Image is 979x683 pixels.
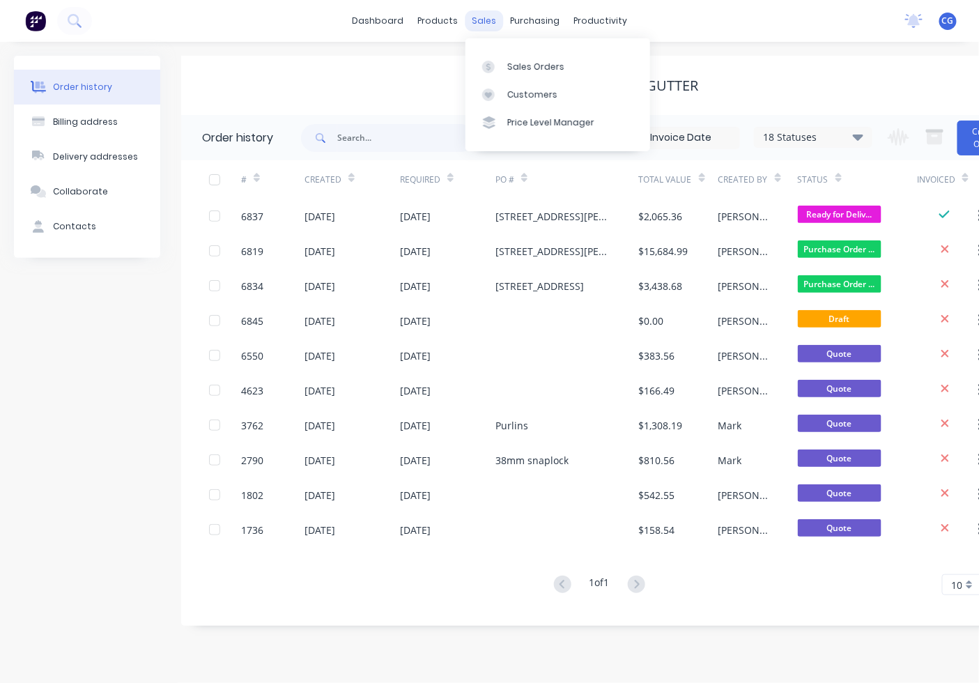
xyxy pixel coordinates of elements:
[517,77,699,94] div: Reflex Roofing & Gutter
[798,310,881,328] span: Draft
[25,10,46,31] img: Factory
[465,81,650,109] a: Customers
[718,209,770,224] div: [PERSON_NAME]
[241,244,263,259] div: 6819
[53,81,112,93] div: Order history
[465,109,650,137] a: Price Level Manager
[53,151,138,163] div: Delivery addresses
[639,209,683,224] div: $2,065.36
[305,523,335,537] div: [DATE]
[53,220,96,233] div: Contacts
[241,453,263,468] div: 2790
[507,61,564,73] div: Sales Orders
[305,383,335,398] div: [DATE]
[639,523,675,537] div: $158.54
[305,160,400,199] div: Created
[202,130,273,146] div: Order history
[400,209,431,224] div: [DATE]
[305,488,335,502] div: [DATE]
[241,383,263,398] div: 4623
[305,209,335,224] div: [DATE]
[639,244,688,259] div: $15,684.99
[241,488,263,502] div: 1802
[718,383,770,398] div: [PERSON_NAME]
[305,348,335,363] div: [DATE]
[718,488,770,502] div: [PERSON_NAME]
[639,453,675,468] div: $810.56
[507,116,594,129] div: Price Level Manager
[639,279,683,293] div: $3,438.68
[718,453,742,468] div: Mark
[718,314,770,328] div: [PERSON_NAME]
[718,174,768,186] div: Created By
[400,453,431,468] div: [DATE]
[465,52,650,80] a: Sales Orders
[241,314,263,328] div: 6845
[241,209,263,224] div: 6837
[798,345,881,362] span: Quote
[755,130,872,145] div: 18 Statuses
[53,116,118,128] div: Billing address
[305,244,335,259] div: [DATE]
[507,89,557,101] div: Customers
[14,70,160,105] button: Order history
[718,418,742,433] div: Mark
[589,575,610,595] div: 1 of 1
[410,10,465,31] div: products
[639,418,683,433] div: $1,308.19
[305,453,335,468] div: [DATE]
[400,244,431,259] div: [DATE]
[465,10,503,31] div: sales
[718,348,770,363] div: [PERSON_NAME]
[639,160,718,199] div: Total Value
[400,174,440,186] div: Required
[718,523,770,537] div: [PERSON_NAME]
[400,523,431,537] div: [DATE]
[14,105,160,139] button: Billing address
[337,124,475,152] input: Search...
[495,160,639,199] div: PO #
[305,174,341,186] div: Created
[798,484,881,502] span: Quote
[241,523,263,537] div: 1736
[400,160,495,199] div: Required
[305,279,335,293] div: [DATE]
[718,279,770,293] div: [PERSON_NAME]
[400,348,431,363] div: [DATE]
[14,209,160,244] button: Contacts
[798,206,881,223] span: Ready for Deliv...
[639,488,675,502] div: $542.55
[639,383,675,398] div: $166.49
[14,174,160,209] button: Collaborate
[495,174,514,186] div: PO #
[305,314,335,328] div: [DATE]
[495,244,611,259] div: [STREET_ADDRESS][PERSON_NAME]
[951,578,962,592] span: 10
[345,10,410,31] a: dashboard
[639,348,675,363] div: $383.56
[566,10,634,31] div: productivity
[798,380,881,397] span: Quote
[241,160,305,199] div: #
[241,418,263,433] div: 3762
[495,279,584,293] div: [STREET_ADDRESS]
[798,415,881,432] span: Quote
[400,418,431,433] div: [DATE]
[400,279,431,293] div: [DATE]
[798,160,917,199] div: Status
[14,139,160,174] button: Delivery addresses
[503,10,566,31] div: purchasing
[942,15,954,27] span: CG
[400,383,431,398] div: [DATE]
[718,160,798,199] div: Created By
[622,128,739,148] input: Invoice Date
[400,314,431,328] div: [DATE]
[798,519,881,537] span: Quote
[798,275,881,293] span: Purchase Order ...
[798,450,881,467] span: Quote
[241,174,247,186] div: #
[495,453,569,468] div: 38mm snaplock
[495,209,611,224] div: [STREET_ADDRESS][PERSON_NAME]
[495,418,528,433] div: Purlins
[798,174,828,186] div: Status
